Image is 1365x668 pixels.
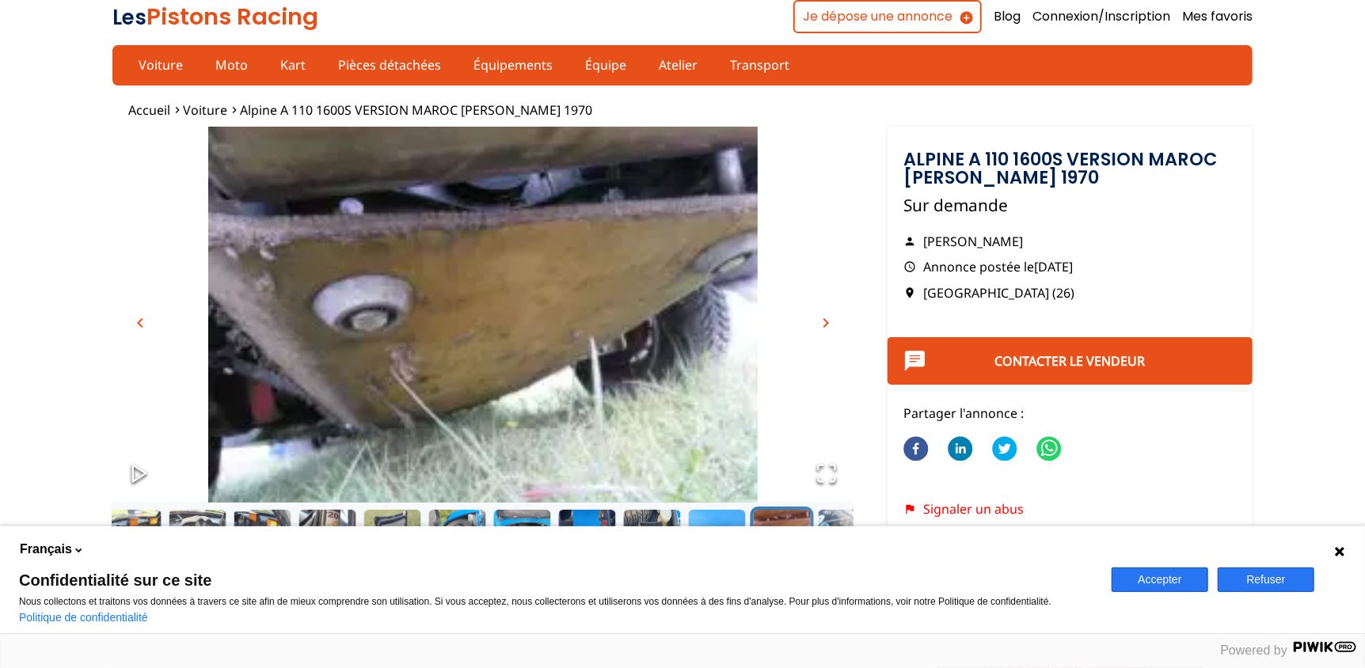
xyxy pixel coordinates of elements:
a: Équipe [575,51,637,78]
p: [GEOGRAPHIC_DATA] (26) [903,284,1237,302]
a: Politique de confidentialité [19,611,148,624]
button: facebook [903,427,929,474]
button: Go to Slide 8 [166,507,230,570]
img: image [112,127,854,538]
a: Kart [270,51,316,78]
button: twitter [992,427,1017,474]
p: Nous collectons et traitons vos données à travers ce site afin de mieux comprendre son utilisatio... [19,596,1093,607]
button: whatsapp [1036,427,1062,474]
button: Go to Slide 17 [751,507,814,570]
button: Go to Slide 13 [491,507,554,570]
p: [PERSON_NAME] [903,233,1237,250]
a: Équipements [463,51,563,78]
h1: Alpine A 110 1600S VERSION MAROC [PERSON_NAME] 1970 [903,150,1237,186]
a: Voiture [128,51,193,78]
a: Blog [994,8,1021,25]
span: Les [112,3,146,32]
p: Annonce postée le [DATE] [903,258,1237,275]
button: Go to Slide 11 [361,507,424,570]
a: Mes favoris [1182,8,1253,25]
button: Go to Slide 15 [621,507,684,570]
span: Français [20,541,72,558]
a: LesPistons Racing [112,1,318,32]
button: Go to Slide 14 [556,507,619,570]
button: chevron_left [128,311,152,335]
a: Pièces détachées [328,51,451,78]
button: Go to Slide 9 [231,507,295,570]
button: Go to Slide 7 [101,507,165,570]
button: Contacter le vendeur [888,337,1253,385]
div: Go to Slide 17 [112,127,854,503]
button: chevron_right [814,311,838,335]
button: Refuser [1218,567,1314,592]
button: Go to Slide 10 [296,507,359,570]
a: Transport [720,51,800,78]
span: Confidentialité sur ce site [19,572,1093,588]
button: Play or Pause Slideshow [112,446,166,503]
button: Go to Slide 18 [816,507,879,570]
a: Atelier [648,51,708,78]
p: Partager l'annonce : [903,404,1237,422]
a: Connexion/Inscription [1032,8,1170,25]
a: Alpine A 110 1600S VERSION MAROC [PERSON_NAME] 1970 [240,101,592,119]
a: Accueil [128,101,170,119]
div: Signaler un abus [903,502,1237,516]
a: Moto [205,51,258,78]
button: Go to Slide 16 [686,507,749,570]
span: Powered by [1221,643,1288,657]
button: Open Fullscreen [800,446,854,503]
a: Voiture [183,101,227,119]
button: linkedin [948,427,973,474]
span: chevron_right [816,313,835,332]
button: Go to Slide 12 [426,507,489,570]
button: Accepter [1112,567,1208,592]
span: chevron_left [131,313,150,332]
p: Sur demande [903,194,1237,217]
